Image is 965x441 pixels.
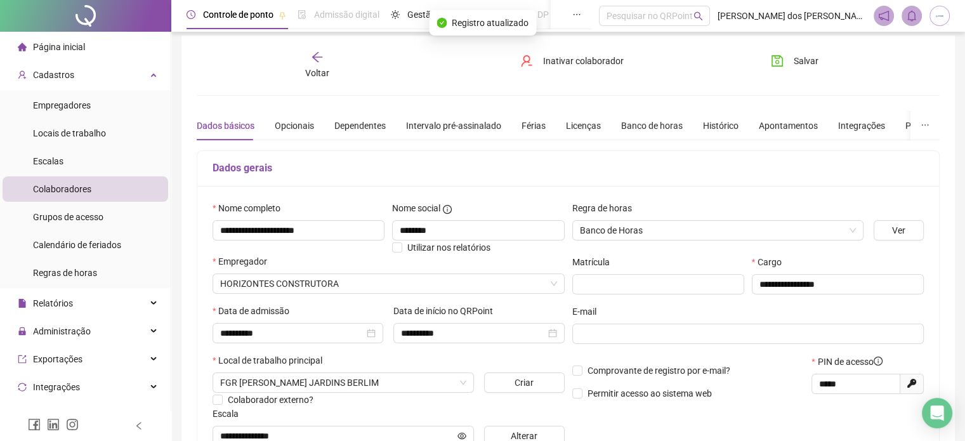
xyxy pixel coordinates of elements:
[761,51,828,71] button: Salvar
[18,327,27,336] span: lock
[197,119,254,133] div: Dados básicos
[18,383,27,392] span: sync
[18,299,27,308] span: file
[279,11,286,19] span: pushpin
[33,212,103,222] span: Grupos de acesso
[213,201,289,215] label: Nome completo
[878,10,890,22] span: notification
[33,42,85,52] span: Página inicial
[33,268,97,278] span: Regras de horas
[228,395,313,405] span: Colaborador externo?
[511,51,633,71] button: Inativar colaborador
[499,10,549,20] span: Painel do DP
[443,205,452,214] span: info-circle
[906,10,917,22] span: bell
[874,220,924,240] button: Ver
[930,6,949,25] img: 91764
[910,111,940,140] button: ellipsis
[18,70,27,79] span: user-add
[566,119,601,133] div: Licenças
[220,373,466,392] span: FAZENDA VARGEM BONITA SENADOR CANEDO
[794,54,818,68] span: Salvar
[621,119,683,133] div: Banco de horas
[391,10,400,19] span: sun
[187,10,195,19] span: clock-circle
[220,274,557,293] span: HORIZONTES CONSTRUTORA E SERVICOS LTDA
[213,407,247,421] label: Escala
[922,398,952,428] div: Open Intercom Messenger
[921,121,929,129] span: ellipsis
[203,10,273,20] span: Controle de ponto
[213,161,924,176] h5: Dados gerais
[572,201,640,215] label: Regra de horas
[33,354,82,364] span: Exportações
[407,242,490,253] span: Utilizar nos relatórios
[213,353,331,367] label: Local de trabalho principal
[718,9,866,23] span: [PERSON_NAME] dos [PERSON_NAME] - HORIZONTES CONSTRUTORA
[818,355,883,369] span: PIN de acesso
[314,10,379,20] span: Admissão digital
[543,54,624,68] span: Inativar colaborador
[905,119,955,133] div: Preferências
[484,372,565,393] button: Criar
[311,51,324,63] span: arrow-left
[18,43,27,51] span: home
[334,119,386,133] div: Dependentes
[437,18,447,28] span: check-circle
[452,16,528,30] span: Registro atualizado
[771,55,784,67] span: save
[588,365,730,376] span: Comprovante de registro por e-mail?
[572,10,581,19] span: ellipsis
[33,184,91,194] span: Colaboradores
[892,223,905,237] span: Ver
[407,10,471,20] span: Gestão de férias
[406,119,501,133] div: Intervalo pré-assinalado
[520,55,533,67] span: user-delete
[33,382,80,392] span: Integrações
[33,410,84,420] span: Acesso à API
[28,418,41,431] span: facebook
[515,376,534,390] span: Criar
[213,304,298,318] label: Data de admissão
[33,100,91,110] span: Empregadores
[18,355,27,364] span: export
[66,418,79,431] span: instagram
[572,255,618,269] label: Matrícula
[522,119,546,133] div: Férias
[693,11,703,21] span: search
[33,70,74,80] span: Cadastros
[874,357,883,365] span: info-circle
[305,68,329,78] span: Voltar
[572,305,605,319] label: E-mail
[759,119,818,133] div: Apontamentos
[275,119,314,133] div: Opcionais
[135,421,143,430] span: left
[580,221,856,240] span: Banco de Horas
[298,10,306,19] span: file-done
[457,431,466,440] span: eye
[393,304,501,318] label: Data de início no QRPoint
[838,119,885,133] div: Integrações
[752,255,790,269] label: Cargo
[33,128,106,138] span: Locais de trabalho
[33,298,73,308] span: Relatórios
[47,418,60,431] span: linkedin
[33,240,121,250] span: Calendário de feriados
[392,201,440,215] span: Nome social
[213,254,275,268] label: Empregador
[588,388,712,398] span: Permitir acesso ao sistema web
[33,156,63,166] span: Escalas
[703,119,739,133] div: Histórico
[33,326,91,336] span: Administração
